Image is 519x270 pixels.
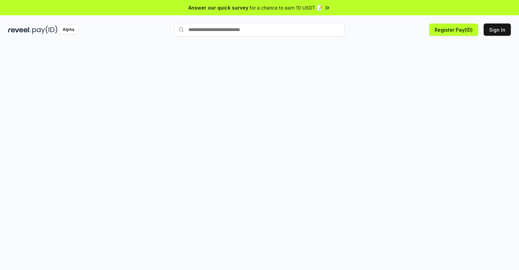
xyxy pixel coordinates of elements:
[59,26,78,34] div: Alpha
[8,26,31,34] img: reveel_dark
[188,4,248,11] span: Answer our quick survey
[429,23,478,36] button: Register Pay(ID)
[32,26,57,34] img: pay_id
[250,4,322,11] span: for a chance to earn 10 USDT 📝
[484,23,511,36] button: Sign In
